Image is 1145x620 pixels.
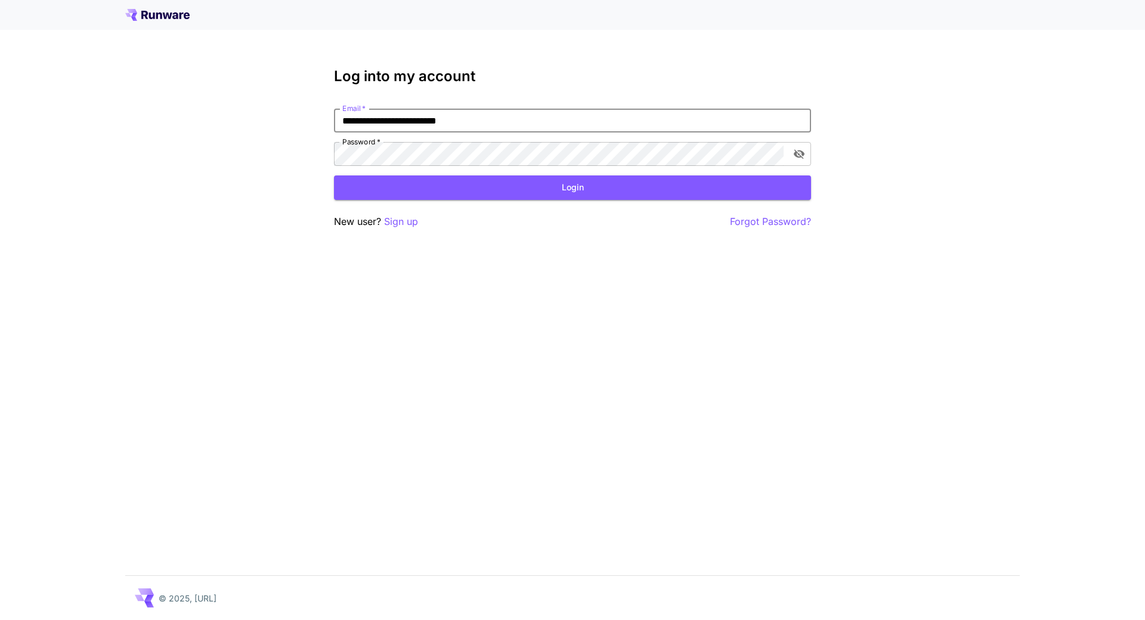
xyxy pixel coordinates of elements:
[342,137,380,147] label: Password
[730,214,811,229] button: Forgot Password?
[334,175,811,200] button: Login
[384,214,418,229] button: Sign up
[788,143,810,165] button: toggle password visibility
[334,68,811,85] h3: Log into my account
[334,214,418,229] p: New user?
[342,103,366,113] label: Email
[159,592,216,604] p: © 2025, [URL]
